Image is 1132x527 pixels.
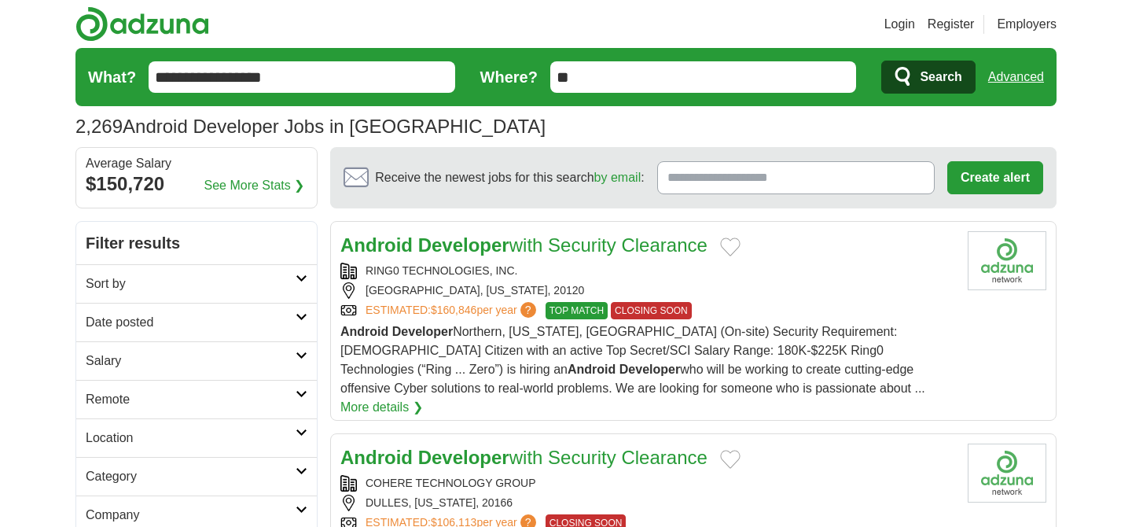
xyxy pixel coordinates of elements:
[86,313,296,332] h2: Date posted
[86,275,296,293] h2: Sort by
[480,65,538,89] label: Where?
[619,363,680,376] strong: Developer
[75,116,546,137] h1: Android Developer Jobs in [GEOGRAPHIC_DATA]
[86,390,296,409] h2: Remote
[76,341,317,380] a: Salary
[968,444,1046,503] img: Company logo
[76,418,317,457] a: Location
[884,15,915,34] a: Login
[75,112,123,141] span: 2,269
[947,161,1043,194] button: Create alert
[366,302,539,319] a: ESTIMATED:$160,846per year?
[375,168,644,187] span: Receive the newest jobs for this search :
[340,475,955,492] div: COHERE TECHNOLOGY GROUP
[76,264,317,303] a: Sort by
[86,170,307,198] div: $150,720
[76,303,317,341] a: Date posted
[920,61,961,93] span: Search
[968,231,1046,290] img: Company logo
[340,282,955,299] div: [GEOGRAPHIC_DATA], [US_STATE], 20120
[340,398,423,417] a: More details ❯
[418,234,509,256] strong: Developer
[594,171,641,184] a: by email
[340,495,955,511] div: DULLES, [US_STATE], 20166
[340,325,388,338] strong: Android
[418,447,509,468] strong: Developer
[997,15,1057,34] a: Employers
[546,302,608,319] span: TOP MATCH
[86,429,296,448] h2: Location
[720,238,741,256] button: Add to favorite jobs
[431,304,476,316] span: $160,846
[86,157,307,170] div: Average Salary
[76,222,317,264] h2: Filter results
[88,65,136,89] label: What?
[340,447,413,468] strong: Android
[86,506,296,525] h2: Company
[881,61,975,94] button: Search
[520,302,536,318] span: ?
[392,325,453,338] strong: Developer
[928,15,975,34] a: Register
[204,176,305,195] a: See More Stats ❯
[988,61,1044,93] a: Advanced
[720,450,741,469] button: Add to favorite jobs
[340,447,707,468] a: Android Developerwith Security Clearance
[340,325,925,395] span: Northern, [US_STATE], [GEOGRAPHIC_DATA] (On-site) Security Requirement: [DEMOGRAPHIC_DATA] Citize...
[568,363,616,376] strong: Android
[76,457,317,496] a: Category
[86,352,296,370] h2: Salary
[86,467,296,486] h2: Category
[340,234,707,256] a: Android Developerwith Security Clearance
[340,263,955,279] div: RING0 TECHNOLOGIES, INC.
[75,6,209,42] img: Adzuna logo
[611,302,692,319] span: CLOSING SOON
[76,380,317,418] a: Remote
[340,234,413,256] strong: Android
